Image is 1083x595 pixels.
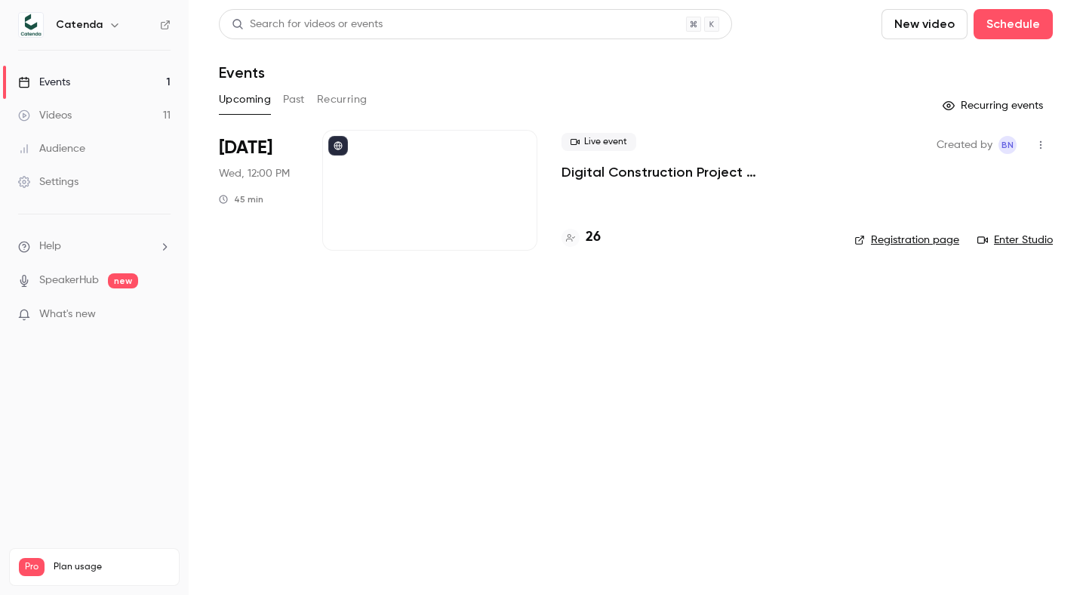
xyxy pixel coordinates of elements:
span: Benedetta Nadotti [998,136,1017,154]
button: New video [881,9,968,39]
a: SpeakerHub [39,273,99,288]
span: [DATE] [219,136,272,160]
div: 45 min [219,193,263,205]
button: Recurring events [936,94,1053,118]
h1: Events [219,63,265,82]
button: Schedule [974,9,1053,39]
span: Wed, 12:00 PM [219,166,290,181]
span: Help [39,239,61,254]
span: What's new [39,307,96,322]
span: Plan usage [54,561,170,573]
span: Created by [937,136,992,154]
h4: 26 [586,227,601,248]
a: Enter Studio [977,233,1053,248]
div: Audience [18,141,85,156]
span: Live event [561,133,636,151]
button: Past [283,88,305,112]
div: Sep 10 Wed, 12:00 PM (Europe/Rome) [219,130,298,251]
a: 26 [561,227,601,248]
button: Recurring [317,88,368,112]
h6: Catenda [56,17,103,32]
a: Registration page [854,233,959,248]
iframe: Noticeable Trigger [152,308,171,322]
img: Catenda [19,13,43,37]
div: Search for videos or events [232,17,383,32]
span: Pro [19,558,45,576]
li: help-dropdown-opener [18,239,171,254]
a: Digital Construction Project Management [561,163,830,181]
span: new [108,273,138,288]
div: Videos [18,108,72,123]
div: Events [18,75,70,90]
div: Settings [18,174,78,190]
span: BN [1001,136,1014,154]
button: Upcoming [219,88,271,112]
